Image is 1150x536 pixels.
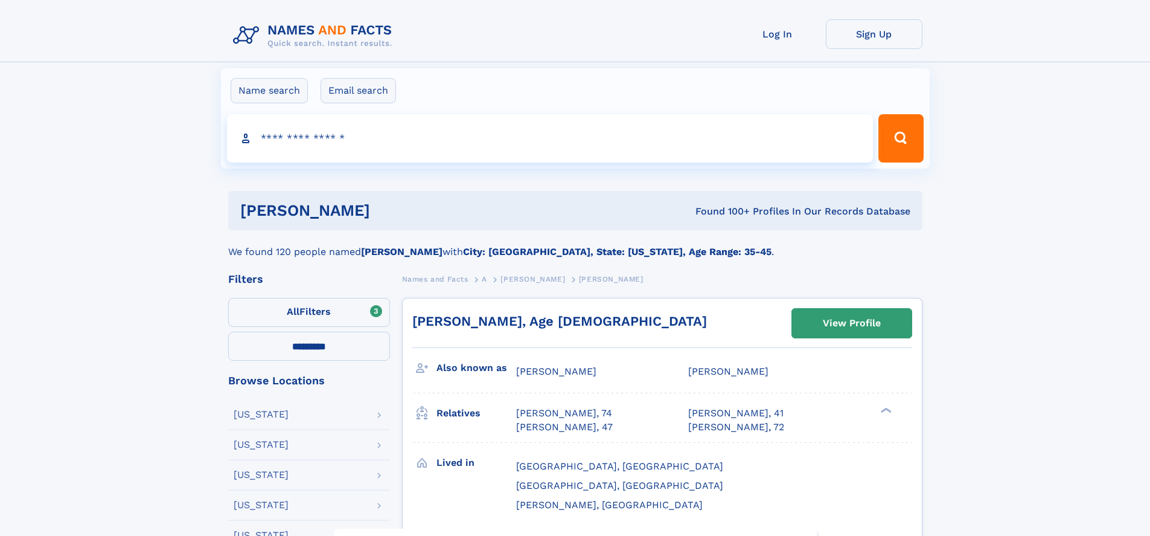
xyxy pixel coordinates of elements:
[516,366,596,377] span: [PERSON_NAME]
[436,453,516,473] h3: Lived in
[823,309,881,337] div: View Profile
[234,410,289,419] div: [US_STATE]
[516,407,612,420] a: [PERSON_NAME], 74
[361,246,442,257] b: [PERSON_NAME]
[227,114,874,163] input: search input
[234,440,289,450] div: [US_STATE]
[516,480,723,491] span: [GEOGRAPHIC_DATA], [GEOGRAPHIC_DATA]
[516,460,723,472] span: [GEOGRAPHIC_DATA], [GEOGRAPHIC_DATA]
[688,421,784,434] a: [PERSON_NAME], 72
[688,407,784,420] a: [PERSON_NAME], 41
[228,230,922,259] div: We found 120 people named with .
[792,309,912,338] a: View Profile
[826,19,922,49] a: Sign Up
[240,203,533,218] h1: [PERSON_NAME]
[287,306,299,317] span: All
[878,407,892,415] div: ❯
[234,470,289,480] div: [US_STATE]
[436,358,516,378] h3: Also known as
[579,275,644,283] span: [PERSON_NAME]
[231,78,308,103] label: Name search
[500,271,565,286] a: [PERSON_NAME]
[234,500,289,510] div: [US_STATE]
[228,19,402,52] img: Logo Names and Facts
[228,298,390,327] label: Filters
[228,274,390,285] div: Filters
[412,314,707,329] a: [PERSON_NAME], Age [DEMOGRAPHIC_DATA]
[532,205,910,218] div: Found 100+ Profiles In Our Records Database
[878,114,923,163] button: Search Button
[321,78,396,103] label: Email search
[516,421,613,434] a: [PERSON_NAME], 47
[482,271,487,286] a: A
[688,366,768,377] span: [PERSON_NAME]
[729,19,826,49] a: Log In
[463,246,771,257] b: City: [GEOGRAPHIC_DATA], State: [US_STATE], Age Range: 35-45
[500,275,565,283] span: [PERSON_NAME]
[516,499,703,511] span: [PERSON_NAME], [GEOGRAPHIC_DATA]
[228,375,390,386] div: Browse Locations
[482,275,487,283] span: A
[436,403,516,424] h3: Relatives
[402,271,468,286] a: Names and Facts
